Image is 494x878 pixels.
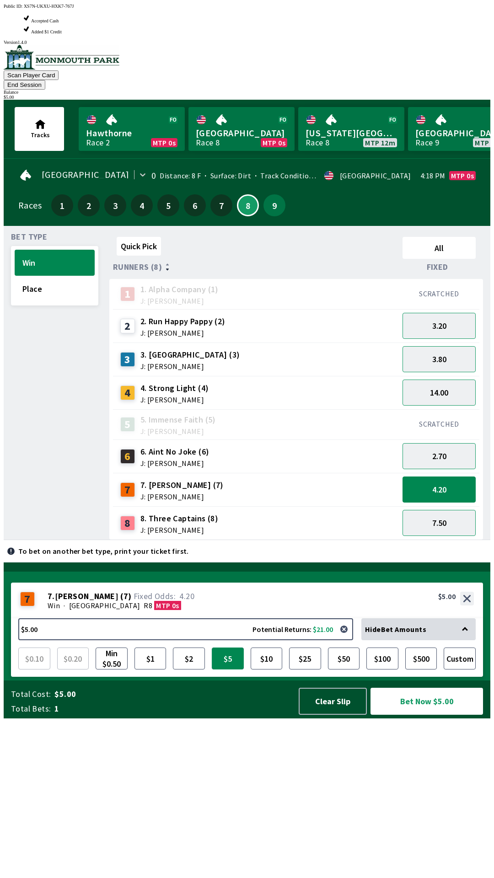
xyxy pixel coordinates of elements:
span: Runners (8) [113,263,162,271]
span: Surface: Dirt [201,171,251,180]
div: SCRATCHED [403,289,476,298]
span: J: [PERSON_NAME] [140,460,209,467]
span: [US_STATE][GEOGRAPHIC_DATA] [306,127,397,139]
div: Runners (8) [113,262,399,272]
div: Version 1.4.0 [4,40,490,45]
div: $ 5.00 [4,95,490,100]
span: J: [PERSON_NAME] [140,396,209,403]
div: 2 [120,319,135,333]
span: Custom [446,650,473,667]
a: [GEOGRAPHIC_DATA]Race 8MTP 0s [188,107,295,151]
span: 9 [266,202,283,209]
span: · [64,601,65,610]
span: Total Bets: [11,703,51,714]
span: 4.20 [432,484,446,495]
span: J: [PERSON_NAME] [140,526,218,534]
span: MTP 12m [365,139,395,146]
p: To bet on another bet type, print your ticket first. [18,547,189,555]
span: 5 [160,202,177,209]
span: 6. Aint No Joke (6) [140,446,209,458]
span: MTP 0s [451,172,474,179]
span: Clear Slip [307,696,359,707]
span: Win [22,257,87,268]
button: $10 [251,648,283,669]
button: Clear Slip [299,688,367,715]
span: MTP 0s [153,139,176,146]
button: 3 [104,194,126,216]
span: $500 [408,650,435,667]
div: Race 9 [415,139,439,146]
span: 4.20 [179,591,194,601]
span: MTP 0s [263,139,285,146]
div: 0 [151,172,156,179]
button: All [403,237,476,259]
div: 6 [120,449,135,464]
a: HawthorneRace 2MTP 0s [79,107,185,151]
span: $10 [253,650,280,667]
span: $50 [330,650,358,667]
span: Fixed [427,263,448,271]
button: Custom [444,648,476,669]
span: 14.00 [430,387,448,398]
button: $100 [366,648,398,669]
span: Total Cost: [11,689,51,700]
div: Races [18,202,42,209]
div: 4 [120,385,135,400]
div: 7 [20,592,35,606]
span: Bet Type [11,233,47,241]
span: Added $1 Credit [31,29,62,34]
button: 3.20 [403,313,476,339]
span: Track Condition: Firm [251,171,332,180]
span: Hawthorne [86,127,177,139]
span: 6 [186,202,204,209]
span: [PERSON_NAME] [55,592,118,601]
span: $2 [175,650,203,667]
button: 6 [184,194,206,216]
button: 9 [263,194,285,216]
button: 7.50 [403,510,476,536]
button: 3.80 [403,346,476,372]
span: Quick Pick [121,241,157,252]
button: End Session [4,80,45,90]
span: [GEOGRAPHIC_DATA] [196,127,287,139]
button: 5 [157,194,179,216]
span: Place [22,284,87,294]
button: $25 [289,648,321,669]
span: Bet Now $5.00 [378,696,475,707]
span: 7 . [48,592,55,601]
button: 8 [237,194,259,216]
span: 2. Run Happy Pappy (2) [140,316,226,327]
button: 2.70 [403,443,476,469]
span: 5. Immense Faith (5) [140,414,216,426]
span: $5.00 [54,689,290,700]
a: [US_STATE][GEOGRAPHIC_DATA]Race 8MTP 12m [298,107,404,151]
button: 1 [51,194,73,216]
span: [GEOGRAPHIC_DATA] [69,601,140,610]
span: 2 [80,202,97,209]
span: $1 [137,650,164,667]
button: $50 [328,648,360,669]
span: 7 [213,202,230,209]
button: $2 [173,648,205,669]
span: 4. Strong Light (4) [140,382,209,394]
button: Place [15,276,95,302]
span: $25 [291,650,319,667]
span: ( 7 ) [120,592,131,601]
div: 5 [120,417,135,432]
div: $5.00 [438,592,456,601]
button: Tracks [15,107,64,151]
span: 1 [54,202,71,209]
button: Scan Player Card [4,70,59,80]
span: All [407,243,472,253]
span: 1. Alpha Company (1) [140,284,219,295]
span: Tracks [31,131,50,139]
span: MTP 0s [156,601,179,610]
span: 3.20 [432,321,446,331]
div: Balance [4,90,490,95]
div: 8 [120,516,135,530]
span: R8 [144,601,152,610]
div: Race 2 [86,139,110,146]
button: 7 [210,194,232,216]
button: Win [15,250,95,276]
span: 3 [107,202,124,209]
